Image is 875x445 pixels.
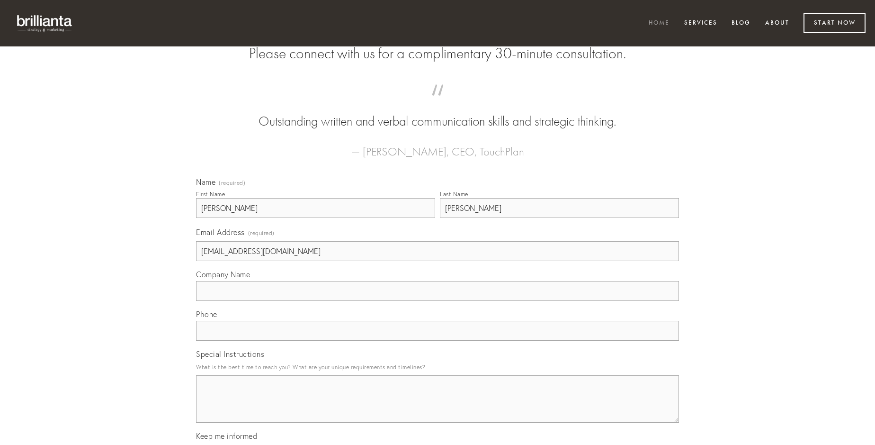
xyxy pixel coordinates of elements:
[196,191,225,198] div: First Name
[678,16,723,31] a: Services
[196,227,245,237] span: Email Address
[219,180,245,186] span: (required)
[196,45,679,63] h2: Please connect with us for a complimentary 30-minute consultation.
[196,431,257,441] span: Keep me informed
[196,349,264,359] span: Special Instructions
[643,16,676,31] a: Home
[196,270,250,279] span: Company Name
[196,361,679,373] p: What is the best time to reach you? What are your unique requirements and timelines?
[725,16,757,31] a: Blog
[211,131,664,161] figcaption: — [PERSON_NAME], CEO, TouchPlan
[211,94,664,131] blockquote: Outstanding written and verbal communication skills and strategic thinking.
[759,16,795,31] a: About
[9,9,80,37] img: brillianta - research, strategy, marketing
[248,227,275,239] span: (required)
[196,177,215,187] span: Name
[211,94,664,112] span: “
[196,309,217,319] span: Phone
[804,13,866,33] a: Start Now
[440,191,468,198] div: Last Name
